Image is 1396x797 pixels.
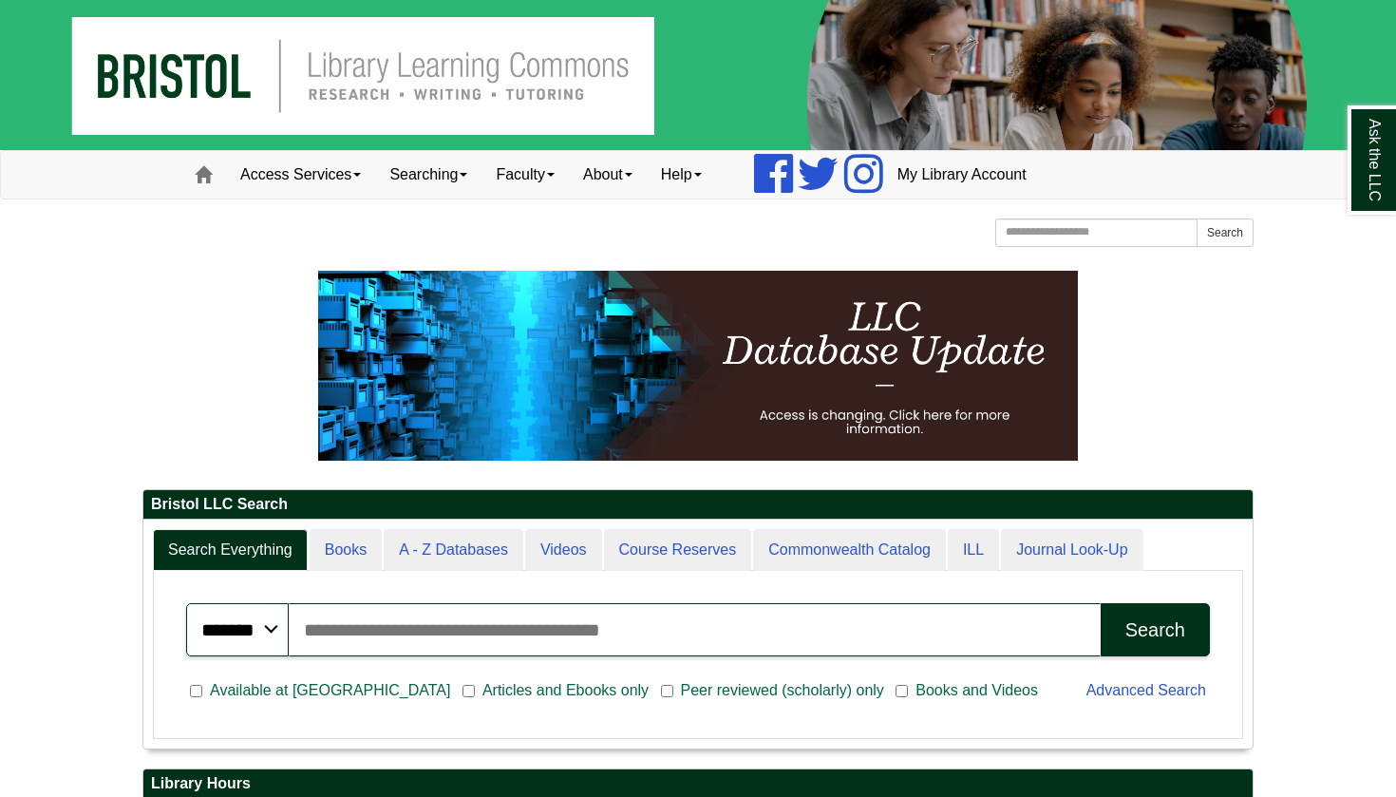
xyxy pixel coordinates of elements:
[375,151,481,199] a: Searching
[883,151,1041,199] a: My Library Account
[525,529,602,572] a: Videos
[1197,218,1254,247] button: Search
[153,529,308,572] a: Search Everything
[661,683,673,700] input: Peer reviewed (scholarly) only
[908,679,1046,702] span: Books and Videos
[190,683,202,700] input: Available at [GEOGRAPHIC_DATA]
[310,529,382,572] a: Books
[948,529,999,572] a: ILL
[143,490,1253,520] h2: Bristol LLC Search
[896,683,908,700] input: Books and Videos
[1086,682,1206,698] a: Advanced Search
[604,529,752,572] a: Course Reserves
[753,529,946,572] a: Commonwealth Catalog
[481,151,569,199] a: Faculty
[384,529,523,572] a: A - Z Databases
[226,151,375,199] a: Access Services
[647,151,716,199] a: Help
[202,679,458,702] span: Available at [GEOGRAPHIC_DATA]
[1001,529,1142,572] a: Journal Look-Up
[318,271,1078,461] img: HTML tutorial
[1101,603,1210,656] button: Search
[462,683,475,700] input: Articles and Ebooks only
[1125,619,1185,641] div: Search
[673,679,892,702] span: Peer reviewed (scholarly) only
[569,151,647,199] a: About
[475,679,656,702] span: Articles and Ebooks only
